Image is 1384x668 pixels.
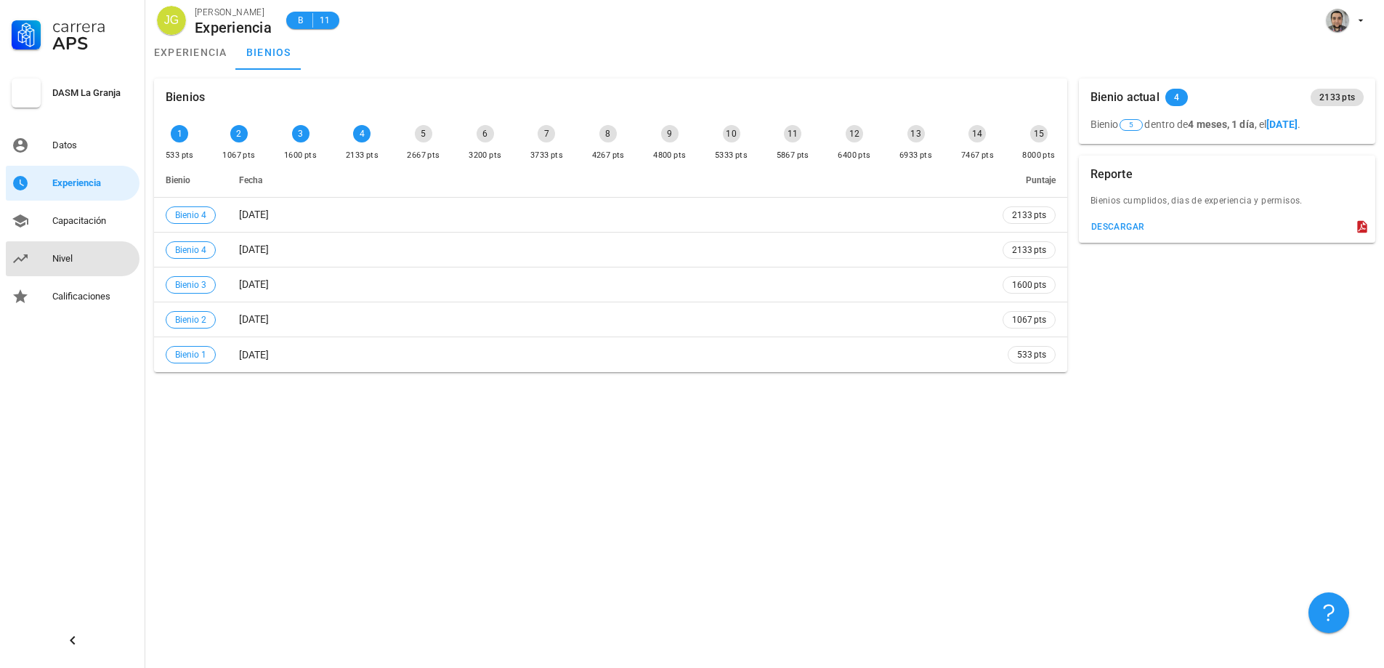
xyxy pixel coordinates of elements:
a: Experiencia [6,166,139,201]
div: APS [52,35,134,52]
b: 4 meses, 1 día [1188,118,1254,130]
span: [DATE] [239,244,269,255]
div: 14 [968,125,986,142]
span: Bienio dentro de , [1090,118,1257,130]
span: JG [164,6,179,35]
div: 6933 pts [899,148,932,163]
span: 1067 pts [1012,313,1046,327]
span: Puntaje [1026,175,1056,185]
span: 1600 pts [1012,278,1046,292]
div: 15 [1030,125,1048,142]
div: 1 [171,125,188,142]
div: Nivel [52,253,134,265]
div: Experiencia [195,20,272,36]
span: el . [1259,118,1300,130]
div: 2133 pts [346,148,379,163]
div: 2667 pts [407,148,440,163]
div: 4267 pts [592,148,625,163]
div: Bienios cumplidos, dias de experiencia y permisos. [1079,193,1375,217]
div: 5 [415,125,432,142]
span: [DATE] [239,278,269,290]
div: 8000 pts [1022,148,1055,163]
div: 7467 pts [961,148,994,163]
div: 1067 pts [222,148,255,163]
div: avatar [1326,9,1349,32]
span: 533 pts [1017,347,1046,362]
span: [DATE] [239,349,269,361]
div: 3733 pts [530,148,563,163]
a: bienios [236,35,302,70]
div: 3 [292,125,309,142]
div: Capacitación [52,215,134,227]
div: [PERSON_NAME] [195,5,272,20]
span: Bienio 3 [175,277,206,293]
span: Bienio 2 [175,312,206,328]
div: 12 [846,125,863,142]
div: Calificaciones [52,291,134,302]
div: 6400 pts [838,148,870,163]
span: B [295,13,307,28]
span: 2133 pts [1319,89,1355,106]
span: Bienio 1 [175,347,206,363]
div: 4 [353,125,371,142]
span: Bienio 4 [175,242,206,258]
div: 13 [907,125,925,142]
div: 5333 pts [715,148,748,163]
th: Puntaje [991,163,1067,198]
a: Datos [6,128,139,163]
div: DASM La Granja [52,87,134,99]
span: 4 [1174,89,1179,106]
div: 9 [661,125,679,142]
th: Fecha [227,163,991,198]
a: Capacitación [6,204,139,238]
div: 7 [538,125,555,142]
div: 6 [477,125,494,142]
div: 10 [723,125,740,142]
div: 11 [784,125,801,142]
div: 8 [599,125,617,142]
div: Bienio actual [1090,79,1160,116]
b: [DATE] [1266,118,1298,130]
a: experiencia [145,35,236,70]
div: Carrera [52,17,134,35]
div: descargar [1090,222,1145,232]
a: Nivel [6,241,139,276]
span: 2133 pts [1012,243,1046,257]
a: Calificaciones [6,279,139,314]
span: 11 [319,13,331,28]
span: 5 [1129,120,1133,130]
div: Datos [52,140,134,151]
div: avatar [157,6,186,35]
span: [DATE] [239,209,269,220]
button: descargar [1085,217,1151,237]
div: 4800 pts [653,148,686,163]
div: 5867 pts [777,148,809,163]
div: Bienios [166,79,205,116]
div: 1600 pts [284,148,317,163]
span: Bienio [166,175,190,185]
div: Experiencia [52,177,134,189]
span: [DATE] [239,313,269,325]
div: 3200 pts [469,148,501,163]
span: Bienio 4 [175,207,206,223]
div: Reporte [1090,156,1133,193]
th: Bienio [154,163,227,198]
div: 2 [230,125,248,142]
div: 533 pts [166,148,194,163]
span: 2133 pts [1012,208,1046,222]
span: Fecha [239,175,262,185]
